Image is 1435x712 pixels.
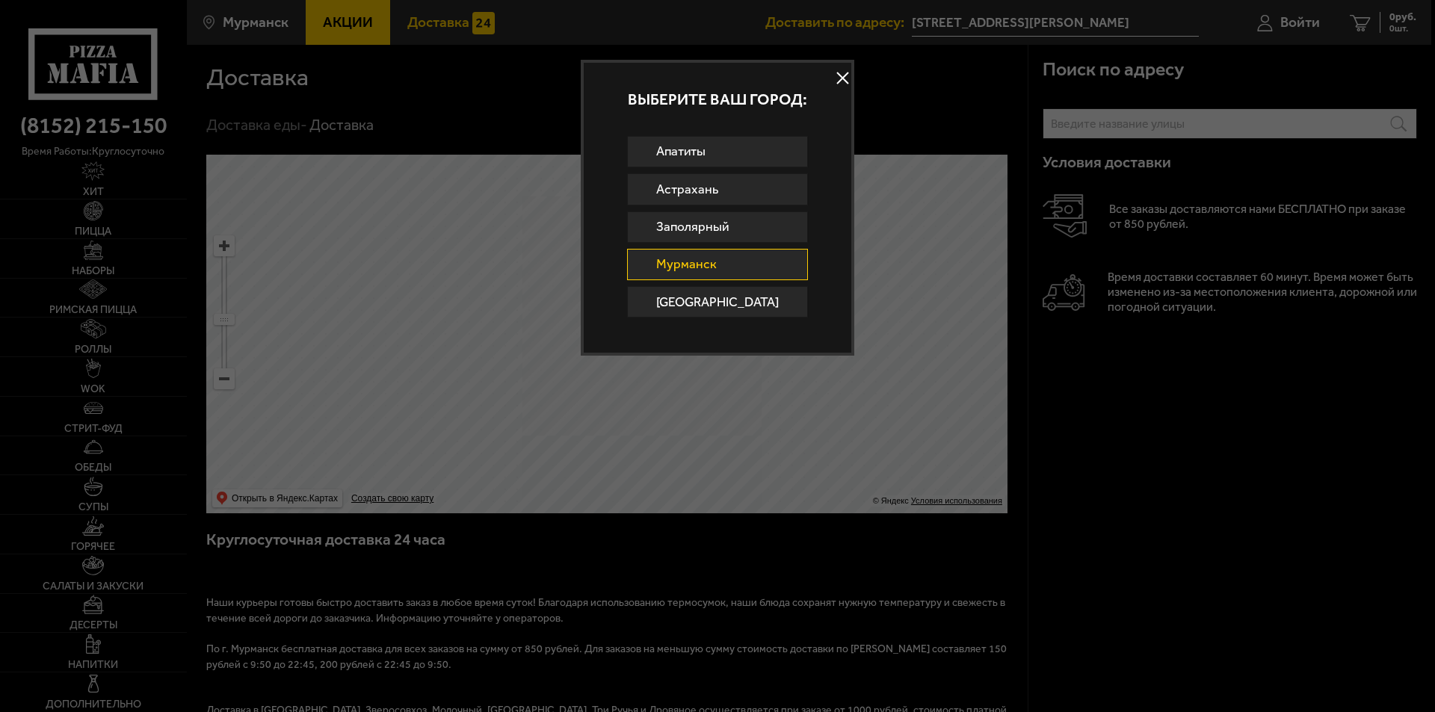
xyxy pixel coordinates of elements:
[627,211,809,243] a: Заполярный
[627,286,809,318] a: [GEOGRAPHIC_DATA]
[627,136,809,167] a: Апатиты
[584,91,851,107] p: Выберите ваш город:
[627,249,809,280] a: Мурманск
[627,173,809,205] a: Астрахань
